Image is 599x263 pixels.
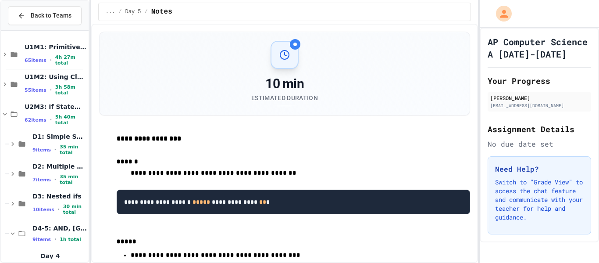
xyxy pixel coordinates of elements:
span: 7 items [32,177,51,183]
span: Notes [151,7,172,17]
div: 10 min [251,76,318,92]
button: Back to Teams [8,6,82,25]
h2: Assignment Details [488,123,591,135]
span: 1h total [60,237,81,242]
span: • [54,176,56,183]
span: • [50,57,52,64]
p: Switch to "Grade View" to access the chat feature and communicate with your teacher for help and ... [495,178,584,222]
div: [PERSON_NAME] [490,94,588,102]
span: 10 items [32,207,54,213]
div: No due date set [488,139,591,149]
span: • [54,236,56,243]
iframe: chat widget [562,228,590,254]
h1: AP Computer Science A [DATE]-[DATE] [488,36,591,60]
h2: Your Progress [488,75,591,87]
span: D1: Simple Selection [32,133,87,141]
span: • [58,206,60,213]
div: My Account [487,4,514,24]
span: Day 5 [125,8,141,15]
span: Day 4 [40,252,87,260]
span: 3h 58m total [55,84,87,96]
span: D4-5: AND, [GEOGRAPHIC_DATA], NOT [32,224,87,232]
div: Estimated Duration [251,94,318,102]
span: D3: Nested ifs [32,192,87,200]
span: 35 min total [60,144,87,155]
span: D2: Multiple Selection (else) [32,162,87,170]
span: 30 min total [63,204,87,215]
span: / [118,8,121,15]
span: U1M1: Primitives, Variables, Basic I/O [25,43,87,51]
span: • [50,86,52,94]
span: • [50,116,52,123]
span: 65 items [25,58,46,63]
span: 62 items [25,117,46,123]
span: U1M2: Using Classes and Objects [25,73,87,81]
span: 5h 40m total [55,114,87,126]
span: • [54,146,56,153]
iframe: chat widget [526,190,590,227]
span: 9 items [32,237,51,242]
span: 35 min total [60,174,87,185]
span: / [145,8,148,15]
span: 55 items [25,87,46,93]
span: 9 items [32,147,51,153]
span: 4h 27m total [55,54,87,66]
span: ... [106,8,115,15]
h3: Need Help? [495,164,584,174]
span: U2M3: If Statements & Control Flow [25,103,87,111]
div: [EMAIL_ADDRESS][DOMAIN_NAME] [490,102,588,109]
span: Back to Teams [31,11,71,20]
